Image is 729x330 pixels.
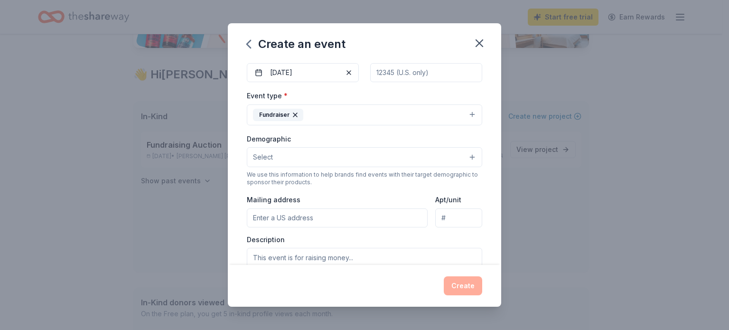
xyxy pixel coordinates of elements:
[247,91,288,101] label: Event type
[435,195,461,205] label: Apt/unit
[247,235,285,245] label: Description
[247,171,482,186] div: We use this information to help brands find events with their target demographic to sponsor their...
[247,63,359,82] button: [DATE]
[253,109,303,121] div: Fundraiser
[370,63,482,82] input: 12345 (U.S. only)
[253,151,273,163] span: Select
[247,147,482,167] button: Select
[247,208,428,227] input: Enter a US address
[247,195,300,205] label: Mailing address
[247,134,291,144] label: Demographic
[435,208,482,227] input: #
[247,37,346,52] div: Create an event
[247,104,482,125] button: Fundraiser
